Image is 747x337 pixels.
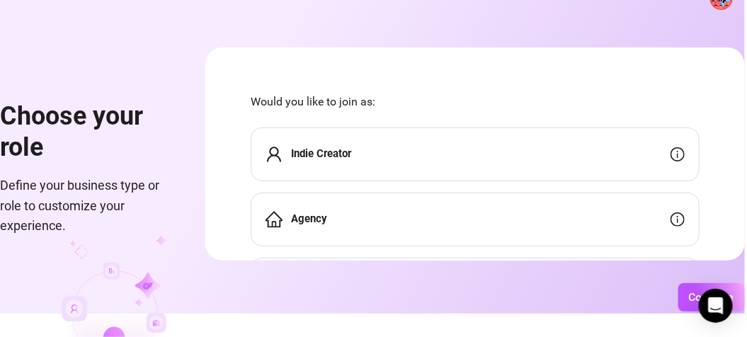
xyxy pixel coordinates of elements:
span: user [266,146,283,163]
button: Continue [678,283,745,312]
strong: Indie Creator [291,147,351,160]
span: info-circle [671,212,685,227]
strong: Agency [291,212,327,225]
span: home [266,211,283,228]
span: Continue [689,290,734,304]
span: info-circle [671,147,685,161]
span: Would you like to join as: [251,93,700,110]
div: Open Intercom Messenger [699,289,733,323]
